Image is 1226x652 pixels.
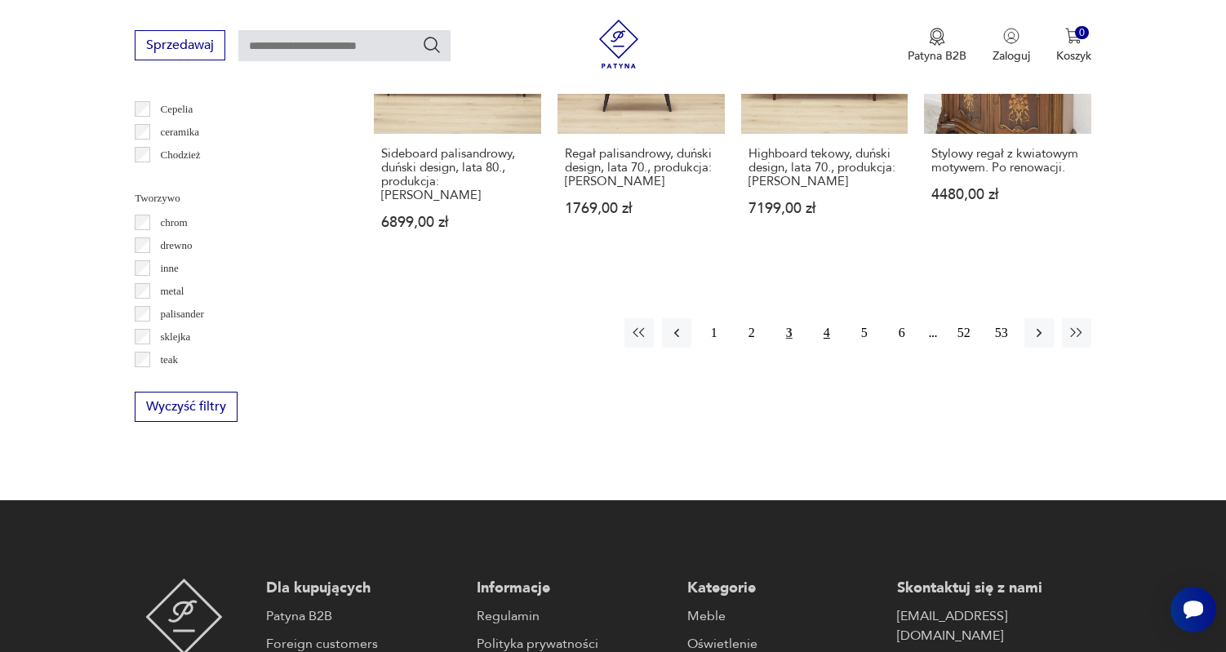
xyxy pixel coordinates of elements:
button: 52 [949,318,979,348]
p: metal [160,282,184,300]
p: Chodzież [160,146,200,164]
a: Patyna B2B [266,606,460,626]
p: 7199,00 zł [748,202,901,215]
button: 5 [850,318,879,348]
button: 2 [737,318,766,348]
a: Ikona medaluPatyna B2B [908,28,966,64]
button: 3 [775,318,804,348]
button: Sprzedawaj [135,30,225,60]
p: ceramika [160,123,199,141]
p: 6899,00 zł [381,215,534,229]
button: 53 [987,318,1016,348]
p: 4480,00 zł [931,188,1084,202]
p: Patyna B2B [908,48,966,64]
p: Tworzywo [135,189,335,207]
button: Zaloguj [993,28,1030,64]
button: Wyczyść filtry [135,392,238,422]
button: Patyna B2B [908,28,966,64]
button: Szukaj [422,35,442,55]
img: Ikona medalu [929,28,945,46]
p: Ćmielów [160,169,199,187]
h3: Regał palisandrowy, duński design, lata 70., produkcja: [PERSON_NAME] [565,147,717,189]
p: palisander [160,305,203,323]
button: 1 [700,318,729,348]
img: Ikona koszyka [1065,28,1082,44]
iframe: Smartsupp widget button [1170,587,1216,632]
button: 4 [812,318,842,348]
p: Informacje [477,579,671,598]
p: 1769,00 zł [565,202,717,215]
p: teak [160,351,178,369]
p: sklejka [160,328,190,346]
button: 6 [887,318,917,348]
a: Meble [687,606,882,626]
p: Koszyk [1056,48,1091,64]
p: Zaloguj [993,48,1030,64]
button: 0Koszyk [1056,28,1091,64]
p: inne [160,259,178,277]
h3: Stylowy regał z kwiatowym motywem. Po renowacji. [931,147,1084,175]
p: Skontaktuj się z nami [897,579,1091,598]
a: Sprzedawaj [135,41,225,52]
a: [EMAIL_ADDRESS][DOMAIN_NAME] [897,606,1091,645]
img: Patyna - sklep z meblami i dekoracjami vintage [594,20,643,69]
p: drewno [160,237,192,255]
a: Regulamin [477,606,671,626]
p: Dla kupujących [266,579,460,598]
h3: Highboard tekowy, duński design, lata 70., produkcja: [PERSON_NAME] [748,147,901,189]
p: tworzywo sztuczne [160,374,242,392]
p: chrom [160,214,187,232]
h3: Sideboard palisandrowy, duński design, lata 80., produkcja: [PERSON_NAME] [381,147,534,202]
p: Cepelia [160,100,193,118]
div: 0 [1075,26,1089,40]
p: Kategorie [687,579,882,598]
img: Ikonka użytkownika [1003,28,1019,44]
